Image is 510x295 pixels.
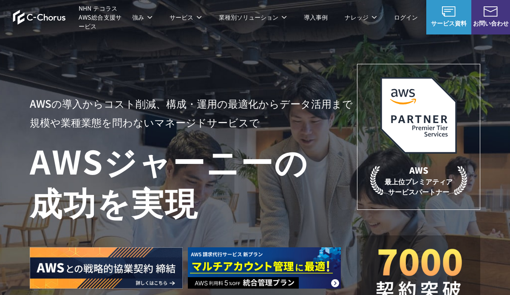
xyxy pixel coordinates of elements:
[30,247,183,289] img: AWSとの戦略的協業契約 締結
[409,164,428,176] em: AWS
[219,13,287,22] p: 業種別ソリューション
[30,94,357,132] p: AWSの導入からコスト削減、 構成・運用の最適化からデータ活用まで 規模や業種業態を問わない マネージドサービスで
[380,77,457,154] img: AWSプレミアティアサービスパートナー
[471,19,510,28] span: お問い合わせ
[132,13,153,22] p: 強み
[370,164,467,197] p: 最上位プレミアティア サービスパートナー
[188,247,341,289] img: AWS請求代行サービス 統合管理プラン
[442,6,456,17] img: AWS総合支援サービス C-Chorus サービス資料
[394,13,418,22] a: ログイン
[484,6,497,17] img: お問い合わせ
[304,13,328,22] a: 導入事例
[30,140,357,222] h1: AWS ジャーニーの 成功を実現
[426,19,471,28] span: サービス資料
[79,4,124,31] span: NHN テコラス AWS総合支援サービス
[170,13,202,22] p: サービス
[13,4,124,31] a: AWS総合支援サービス C-Chorus NHN テコラスAWS総合支援サービス
[345,13,377,22] p: ナレッジ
